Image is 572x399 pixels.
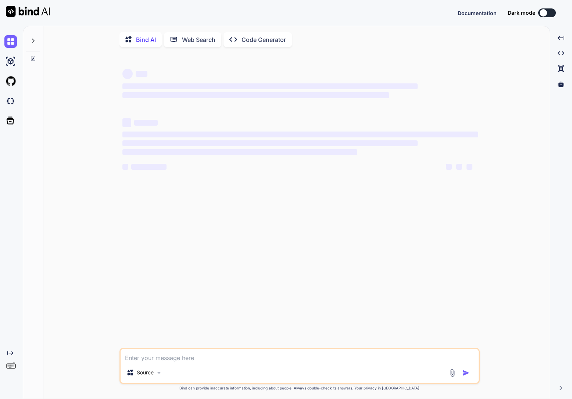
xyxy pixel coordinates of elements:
[6,6,50,17] img: Bind AI
[122,132,478,137] span: ‌
[4,55,17,68] img: ai-studio
[508,9,535,17] span: Dark mode
[242,35,286,44] p: Code Generator
[119,385,480,391] p: Bind can provide inaccurate information, including about people. Always double-check its answers....
[4,75,17,87] img: githubLight
[137,369,154,376] p: Source
[122,83,418,89] span: ‌
[466,164,472,170] span: ‌
[131,164,167,170] span: ‌
[122,164,128,170] span: ‌
[122,118,131,127] span: ‌
[122,149,357,155] span: ‌
[122,92,389,98] span: ‌
[448,369,457,377] img: attachment
[446,164,452,170] span: ‌
[156,370,162,376] img: Pick Models
[456,164,462,170] span: ‌
[182,35,215,44] p: Web Search
[122,69,133,79] span: ‌
[136,71,147,77] span: ‌
[4,35,17,48] img: chat
[134,120,158,126] span: ‌
[4,95,17,107] img: darkCloudIdeIcon
[136,35,156,44] p: Bind AI
[458,10,497,16] span: Documentation
[458,9,497,17] button: Documentation
[462,369,470,377] img: icon
[122,140,418,146] span: ‌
